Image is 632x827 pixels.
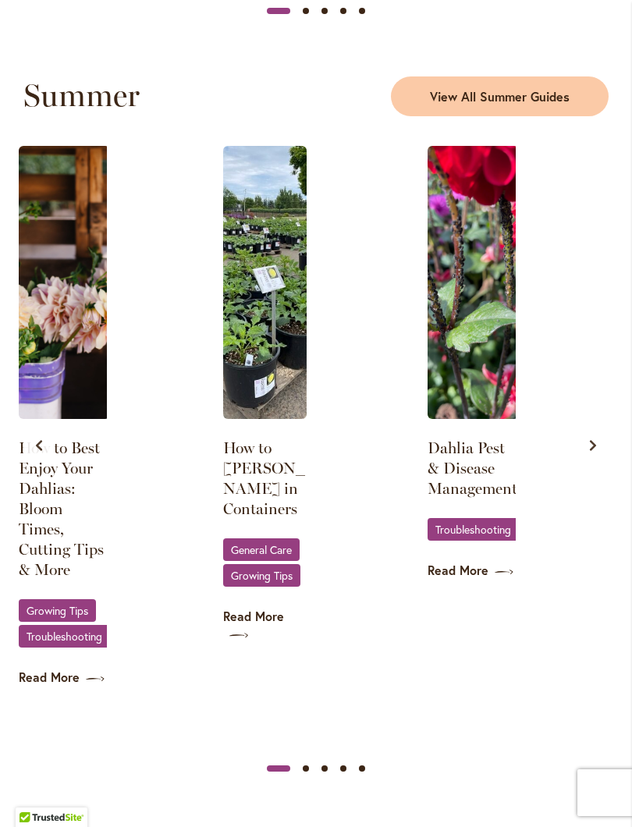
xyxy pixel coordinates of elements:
[428,438,519,499] a: Dahlia Pest & Disease Management
[428,518,519,541] a: Troubleshooting
[19,146,110,419] img: SID - DAHLIAS - BUCKETS
[428,146,519,419] img: DAHLIAS - APHIDS
[223,538,307,589] div: ,
[315,759,334,778] button: Slide 3
[353,759,371,778] button: Slide 5
[19,669,110,687] a: Read More
[315,2,334,20] button: Slide 3
[23,430,55,461] button: Previous slide
[223,538,300,561] a: General Care
[353,2,371,20] button: Slide 5
[428,562,519,580] a: Read More
[27,605,88,616] span: Growing Tips
[19,625,110,648] a: Troubleshooting
[223,564,300,587] a: Growing Tips
[19,598,110,650] div: ,
[334,759,353,778] button: Slide 4
[23,76,307,114] h2: Summer
[391,76,609,117] a: View All Summer Guides
[296,759,315,778] button: Slide 2
[231,545,292,555] span: General Care
[19,599,96,622] a: Growing Tips
[577,430,609,461] button: Next slide
[296,2,315,20] button: Slide 2
[267,2,290,20] button: Slide 1
[27,631,102,641] span: Troubleshooting
[223,438,307,519] a: How to [PERSON_NAME] in Containers
[267,759,290,778] button: Slide 1
[435,524,511,534] span: Troubleshooting
[430,88,570,106] span: View All Summer Guides
[223,146,307,419] img: More Potted Dahlias!
[19,438,110,580] a: How to Best Enjoy Your Dahlias: Bloom Times, Cutting Tips & More
[334,2,353,20] button: Slide 4
[231,570,293,580] span: Growing Tips
[223,608,307,644] a: Read More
